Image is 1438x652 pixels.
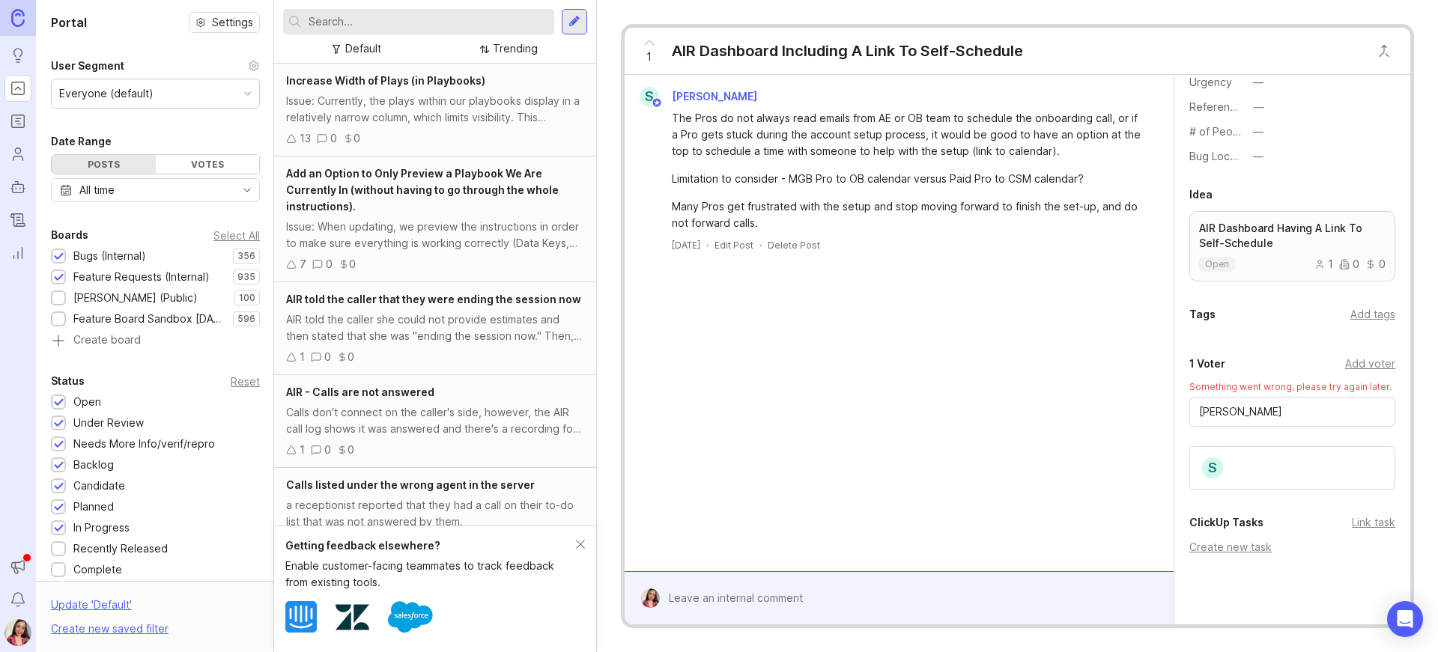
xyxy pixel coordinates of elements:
[73,415,144,431] div: Under Review
[309,13,548,30] input: Search...
[73,457,114,473] div: Backlog
[212,15,253,30] span: Settings
[285,601,317,633] img: Intercom logo
[1201,456,1225,480] div: S
[73,520,130,536] div: In Progress
[51,132,112,150] div: Date Range
[274,64,596,156] a: Increase Width of Plays (in Playbooks)Issue: Currently, the plays within our playbooks display in...
[715,239,753,252] div: Edit Post
[189,12,260,33] button: Settings
[4,240,31,266] a: Reporting
[300,442,305,458] div: 1
[51,13,87,31] h1: Portal
[213,231,260,240] div: Select All
[1199,221,1386,251] p: AIR Dashboard Having A Link To Self-Schedule
[51,372,85,390] div: Status
[672,198,1144,231] div: Many Pros get frustrated with the setup and stop moving forward to finish the set-up, and do not ...
[73,269,210,285] div: Feature Requests (Internal)
[640,87,659,106] div: S
[51,335,260,348] a: Create board
[274,375,596,468] a: AIR - Calls are not answeredCalls don't connect on the caller's side, however, the AIR call log s...
[73,248,146,264] div: Bugs (Internal)
[759,239,762,252] div: ·
[324,349,331,365] div: 0
[51,597,132,621] div: Update ' Default '
[631,87,769,106] a: S[PERSON_NAME]
[300,256,306,272] div: 7
[73,478,125,494] div: Candidate
[286,311,584,344] div: AIR told the caller she could not provide estimates and then stated that she was "ending the sess...
[1314,259,1333,269] div: 1
[672,40,1023,61] div: AIR Dashboard Including A Link To Self-Schedule
[1253,148,1263,165] div: —
[349,256,356,272] div: 0
[1189,514,1263,531] div: ClickUp Tasks
[73,499,114,515] div: Planned
[324,442,331,458] div: 0
[672,240,700,251] time: [DATE]
[4,586,31,613] button: Notifications
[231,377,260,386] div: Reset
[11,9,25,26] img: Canny Home
[73,561,122,578] div: Complete
[286,219,584,252] div: Issue: When updating, we preview the instructions in order to make sure everything is working cor...
[646,49,652,65] span: 1
[336,600,369,634] img: Zendesk logo
[1189,125,1296,138] label: # of People Affected
[348,442,354,458] div: 0
[1352,514,1395,531] div: Link task
[672,171,1144,187] div: Limitation to consider - MGB Pro to OB calendar versus Paid Pro to CSM calendar?
[286,404,584,437] div: Calls don't connect on the caller's side, however, the AIR call log shows it was answered and the...
[1345,356,1395,372] div: Add voter
[768,239,820,252] div: Delete Post
[1189,539,1395,555] div: Create new task
[1253,74,1263,91] div: —
[326,256,333,272] div: 0
[237,313,255,325] p: 596
[239,292,255,304] p: 100
[1365,259,1386,269] div: 0
[4,75,31,102] a: Portal
[1350,306,1395,323] div: Add tags
[274,468,596,561] a: Calls listed under the wrong agent in the servera receptionist reported that they had a call on t...
[1387,601,1423,637] div: Open Intercom Messenger
[1253,124,1263,140] div: —
[286,386,434,398] span: AIR - Calls are not answered
[1339,259,1359,269] div: 0
[4,174,31,201] a: Autopilot
[237,250,255,262] p: 356
[51,226,88,244] div: Boards
[235,184,259,196] svg: toggle icon
[1189,305,1216,323] div: Tags
[286,74,485,87] span: Increase Width of Plays (in Playbooks)
[672,90,757,103] span: [PERSON_NAME]
[388,594,433,639] img: Salesforce logo
[73,394,101,410] div: Open
[1199,403,1386,420] input: Search for a user...
[73,311,225,327] div: Feature Board Sandbox [DATE]
[1205,258,1229,270] p: open
[1189,100,1256,113] label: Reference(s)
[4,619,31,646] img: Zuleica Garcia
[640,588,660,608] img: Zuleica Garcia
[348,349,354,365] div: 0
[672,239,700,252] a: [DATE]
[1189,186,1213,204] div: Idea
[1189,380,1395,393] div: Something went wrong, please try again later.
[274,156,596,282] a: Add an Option to Only Preview a Playbook We Are Currently In (without having to go through the wh...
[286,93,584,126] div: Issue: Currently, the plays within our playbooks display in a relatively narrow column, which lim...
[4,141,31,168] a: Users
[73,290,198,306] div: [PERSON_NAME] (Public)
[73,436,215,452] div: Needs More Info/verif/repro
[4,42,31,69] a: Ideas
[286,497,584,530] div: a receptionist reported that they had a call on their to-do list that was not answered by them.
[330,130,337,147] div: 0
[1369,36,1399,66] button: Close button
[651,97,662,109] img: member badge
[1189,150,1255,162] label: Bug Location
[79,182,115,198] div: All time
[285,537,576,554] div: Getting feedback elsewhere?
[274,282,596,375] a: AIR told the caller that they were ending the session nowAIR told the caller she could not provid...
